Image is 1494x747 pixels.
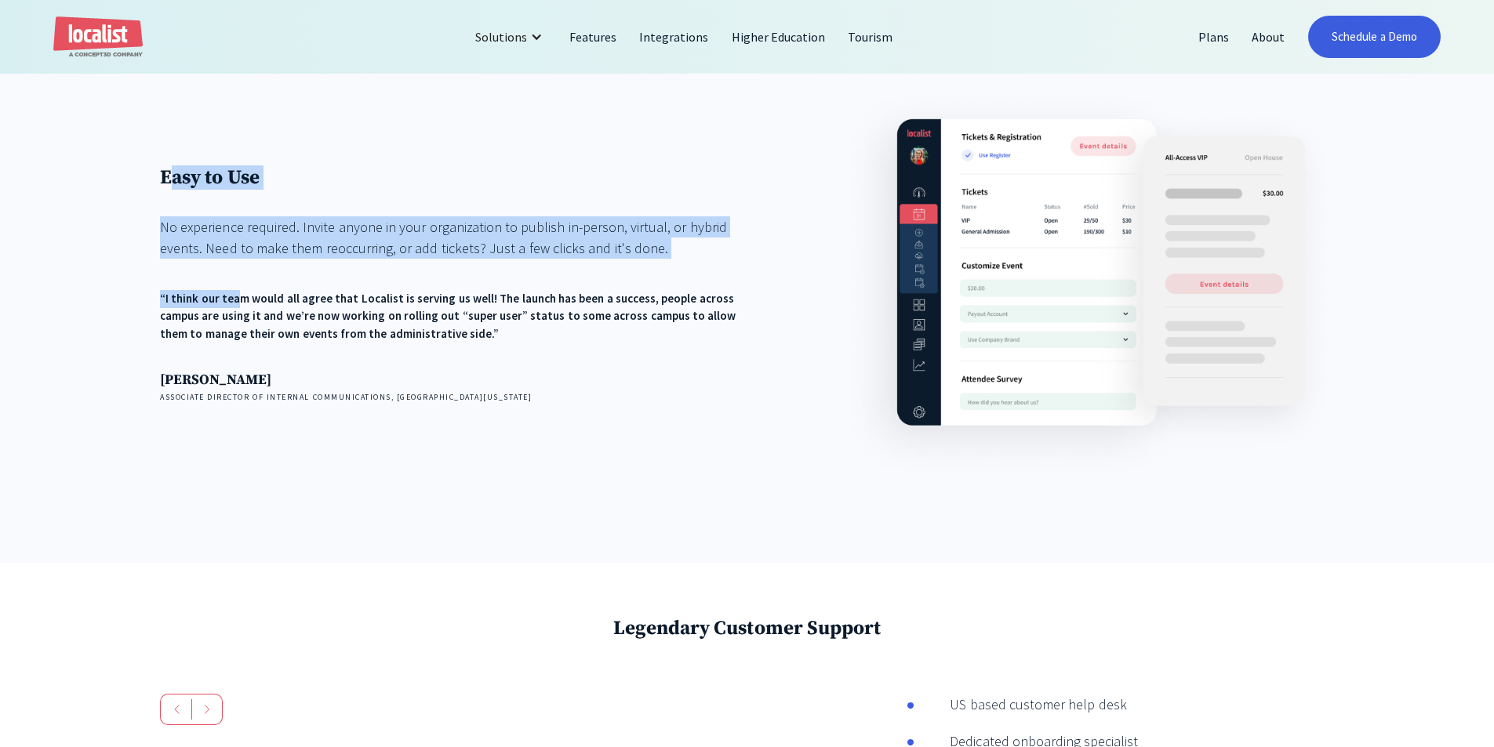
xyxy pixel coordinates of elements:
[427,616,1067,640] h3: Legendary Customer Support
[160,216,765,259] div: No experience required. Invite anyone in your organization to publish in-person, virtual, or hybr...
[160,165,260,190] strong: Easy to Use
[837,18,904,56] a: Tourism
[1308,16,1441,58] a: Schedule a Demo
[463,18,558,56] div: Solutions
[628,18,720,56] a: Integrations
[1241,18,1296,56] a: About
[558,18,628,56] a: Features
[721,18,838,56] a: Higher Education
[160,391,765,403] h4: Associate Director of Internal Communications, [GEOGRAPHIC_DATA][US_STATE]
[191,694,223,725] div: next slide
[160,694,192,725] div: previous slide
[914,694,1126,715] div: US based customer help desk
[160,290,765,343] div: “I think our team would all agree that Localist is serving us well! The launch has been a success...
[1187,18,1241,56] a: Plans
[53,16,143,58] a: home
[160,371,271,389] strong: [PERSON_NAME]
[475,27,527,46] div: Solutions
